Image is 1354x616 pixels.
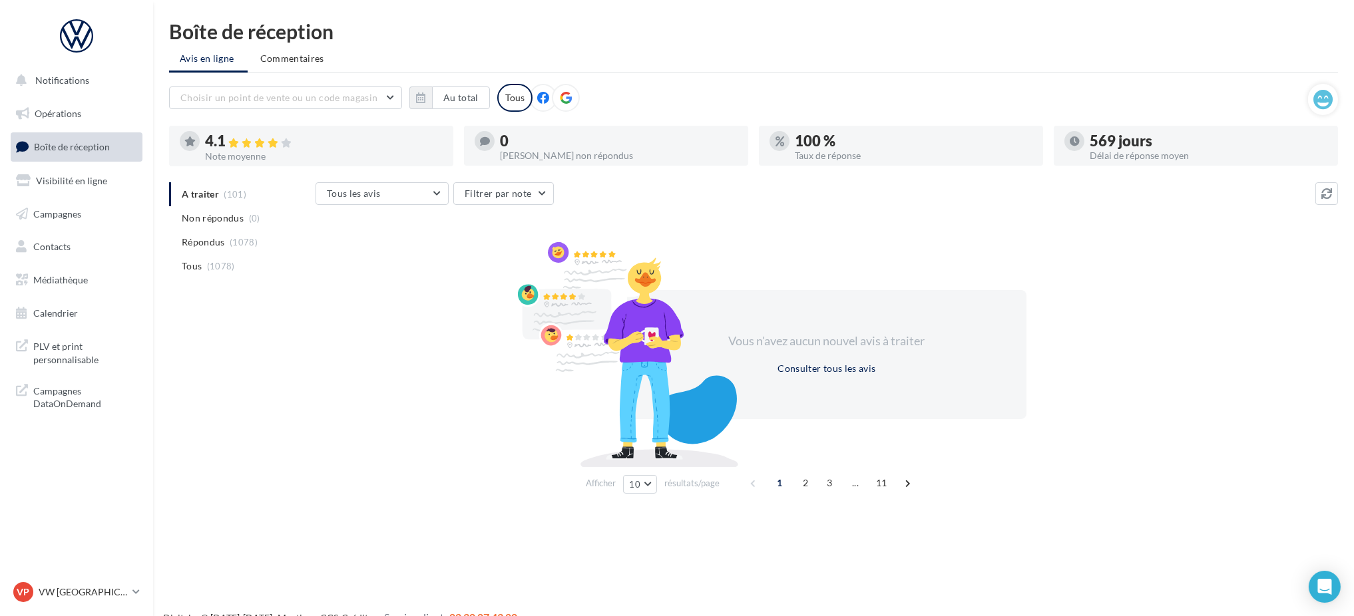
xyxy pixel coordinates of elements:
[845,472,866,494] span: ...
[795,151,1032,160] div: Taux de réponse
[795,134,1032,148] div: 100 %
[795,472,816,494] span: 2
[772,361,881,377] button: Consulter tous les avis
[8,200,145,228] a: Campagnes
[8,332,145,371] a: PLV et print personnalisable
[8,377,145,416] a: Campagnes DataOnDemand
[432,86,490,109] button: Au total
[17,585,30,599] span: VP
[500,151,738,160] div: [PERSON_NAME] non répondus
[180,92,377,103] span: Choisir un point de vente ou un code magasin
[8,233,145,261] a: Contacts
[169,21,1338,41] div: Boîte de réception
[664,477,720,490] span: résultats/page
[36,175,107,186] span: Visibilité en ligne
[11,579,142,605] a: VP VW [GEOGRAPHIC_DATA] 13
[819,472,840,494] span: 3
[453,182,554,205] button: Filtrer par note
[182,235,225,249] span: Répondus
[169,86,402,109] button: Choisir un point de vente ou un code magasin
[8,100,145,128] a: Opérations
[327,188,381,199] span: Tous les avis
[207,261,235,271] span: (1078)
[497,84,533,112] div: Tous
[712,333,941,350] div: Vous n'avez aucun nouvel avis à traiter
[769,472,790,494] span: 1
[871,472,893,494] span: 11
[623,475,657,494] button: 10
[182,259,202,273] span: Tous
[33,382,137,410] span: Campagnes DataOnDemand
[33,208,81,219] span: Campagnes
[8,167,145,195] a: Visibilité en ligne
[33,307,78,319] span: Calendrier
[629,479,640,490] span: 10
[409,86,490,109] button: Au total
[249,213,260,224] span: (0)
[8,299,145,327] a: Calendrier
[8,67,140,94] button: Notifications
[33,337,137,366] span: PLV et print personnalisable
[33,274,88,285] span: Médiathèque
[1309,571,1341,603] div: Open Intercom Messenger
[8,266,145,294] a: Médiathèque
[34,141,110,152] span: Boîte de réception
[205,152,443,161] div: Note moyenne
[586,477,616,490] span: Afficher
[316,182,449,205] button: Tous les avis
[1090,151,1327,160] div: Délai de réponse moyen
[35,108,81,119] span: Opérations
[1090,134,1327,148] div: 569 jours
[205,134,443,149] div: 4.1
[35,75,89,86] span: Notifications
[39,585,127,599] p: VW [GEOGRAPHIC_DATA] 13
[33,241,71,252] span: Contacts
[260,52,324,65] span: Commentaires
[182,212,244,225] span: Non répondus
[230,237,258,247] span: (1078)
[500,134,738,148] div: 0
[8,132,145,161] a: Boîte de réception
